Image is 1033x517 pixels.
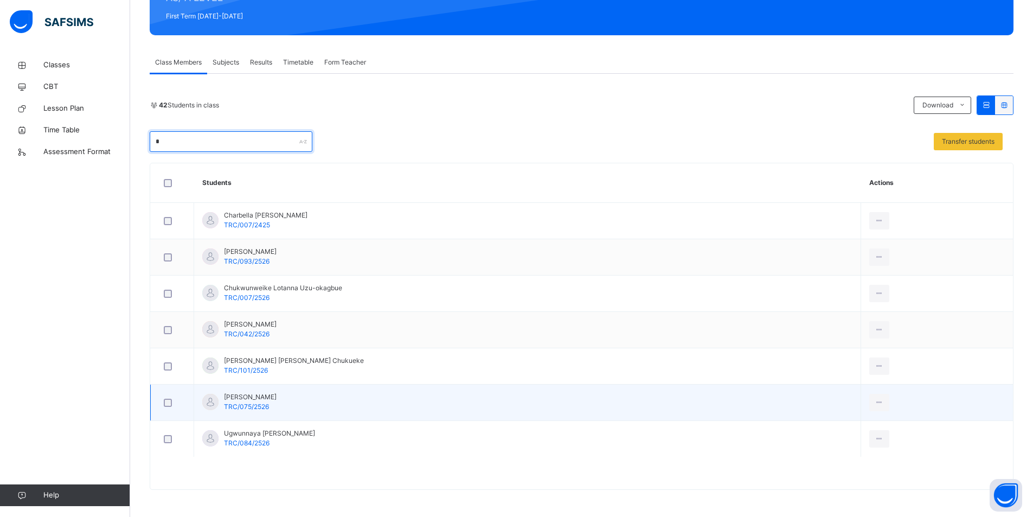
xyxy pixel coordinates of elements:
span: Time Table [43,125,130,136]
span: Classes [43,60,130,71]
span: Class Members [155,58,202,67]
span: TRC/007/2526 [224,293,270,302]
span: Timetable [283,58,313,67]
th: Students [194,163,861,203]
span: Results [250,58,272,67]
span: Subjects [213,58,239,67]
span: TRC/101/2526 [224,366,268,374]
b: 42 [159,101,168,109]
span: Form Teacher [324,58,366,67]
span: Chukwunweike Lotanna Uzu-okagbue [224,283,342,293]
span: [PERSON_NAME] [224,320,277,329]
span: CBT [43,81,130,92]
span: Students in class [159,100,219,110]
span: Lesson Plan [43,103,130,114]
span: TRC/093/2526 [224,257,270,265]
span: Transfer students [942,137,994,146]
th: Actions [861,163,1013,203]
img: safsims [10,10,93,33]
span: TRC/084/2526 [224,439,270,447]
button: Open asap [990,479,1022,512]
span: Assessment Format [43,146,130,157]
span: Download [922,100,953,110]
span: [PERSON_NAME] [224,247,277,257]
span: TRC/042/2526 [224,330,270,338]
span: Charbella [PERSON_NAME] [224,210,307,220]
span: [PERSON_NAME] [224,392,277,402]
span: TRC/075/2526 [224,403,269,411]
span: Ugwunnaya [PERSON_NAME] [224,429,315,438]
span: [PERSON_NAME] [PERSON_NAME] Chukueke [224,356,364,366]
span: Help [43,490,130,501]
span: TRC/007/2425 [224,221,270,229]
